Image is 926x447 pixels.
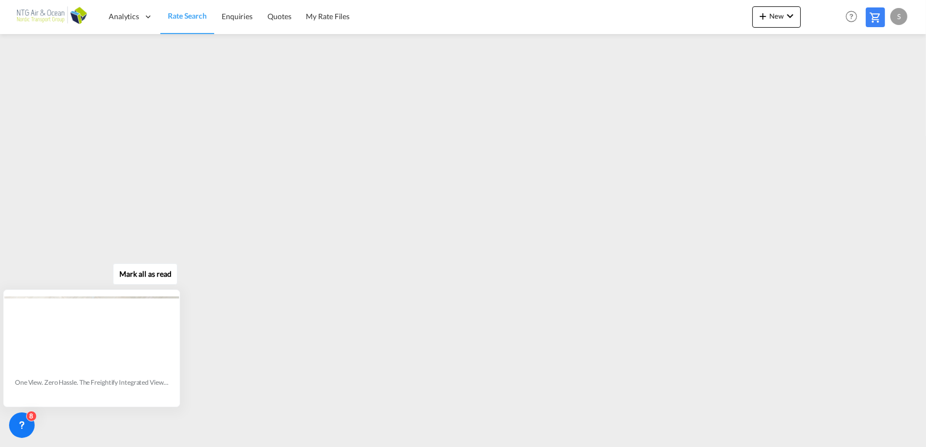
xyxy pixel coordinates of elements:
[890,8,907,25] div: S
[109,11,139,22] span: Analytics
[267,12,291,21] span: Quotes
[752,6,801,28] button: icon-plus 400-fgNewicon-chevron-down
[222,12,253,21] span: Enquiries
[784,10,797,22] md-icon: icon-chevron-down
[757,10,769,22] md-icon: icon-plus 400-fg
[168,11,207,20] span: Rate Search
[842,7,860,26] span: Help
[306,12,350,21] span: My Rate Files
[16,5,88,29] img: af31b1c0b01f11ecbc353f8e72265e29.png
[842,7,866,27] div: Help
[757,12,797,20] span: New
